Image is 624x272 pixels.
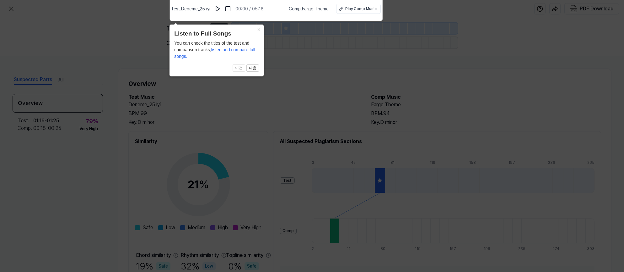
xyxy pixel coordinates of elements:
div: 00:00 / 05:18 [235,6,264,12]
div: You can check the titles of the test and comparison tracks, [174,40,259,60]
img: stop [225,6,231,12]
header: Listen to Full Songs [174,29,259,38]
button: Play Comp Music [336,4,381,14]
span: listen and compare full songs. [174,47,255,59]
span: Test . Deneme_25 iyi [171,6,210,12]
button: 다음 [246,64,259,72]
img: play [215,6,221,12]
span: Comp . Fargo Theme [289,6,329,12]
div: Play Comp Music [345,6,377,12]
button: Close [254,25,264,33]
